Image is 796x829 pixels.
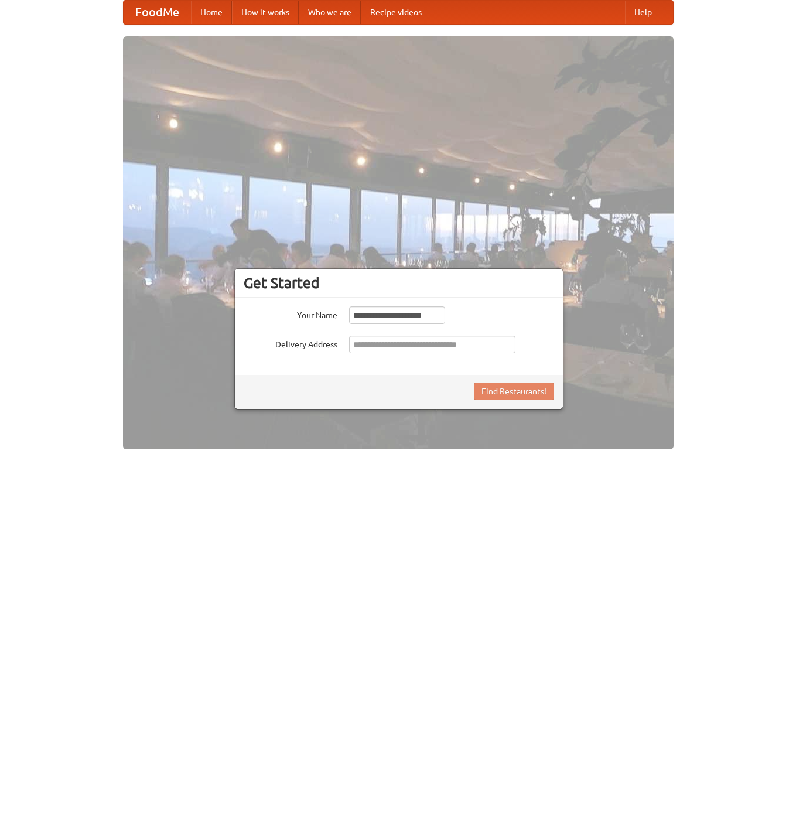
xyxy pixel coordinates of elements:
[474,383,554,400] button: Find Restaurants!
[232,1,299,24] a: How it works
[361,1,431,24] a: Recipe videos
[244,336,337,350] label: Delivery Address
[625,1,661,24] a: Help
[124,1,191,24] a: FoodMe
[299,1,361,24] a: Who we are
[191,1,232,24] a: Home
[244,306,337,321] label: Your Name
[244,274,554,292] h3: Get Started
